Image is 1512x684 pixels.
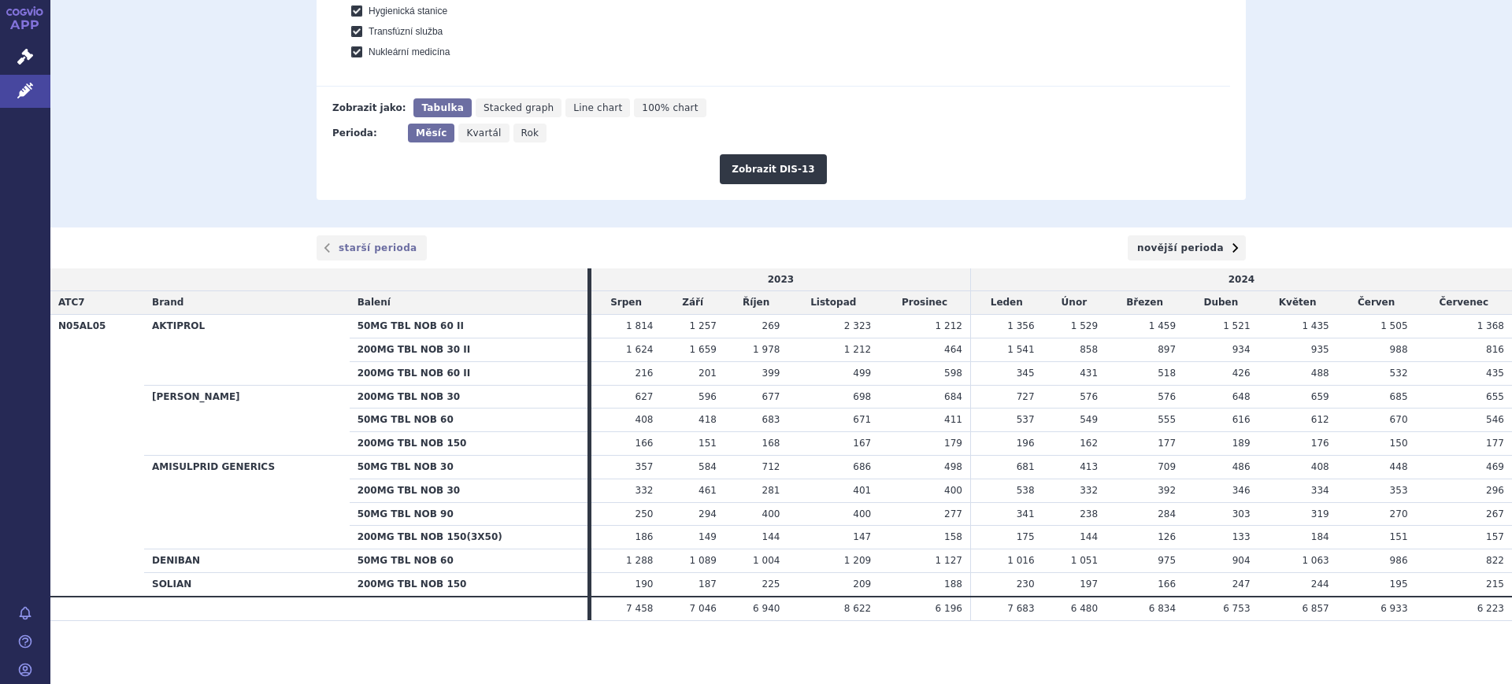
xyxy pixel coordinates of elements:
a: novější perioda [1128,235,1246,261]
span: 518 [1158,368,1176,379]
span: Transfúzní služba [369,26,443,37]
span: 6 857 [1302,603,1329,614]
td: Leden [970,291,1042,315]
span: 408 [636,414,654,425]
span: 244 [1311,579,1329,590]
span: 486 [1232,461,1251,472]
span: 677 [762,391,780,402]
span: Rok [521,128,539,139]
span: 296 [1486,485,1504,496]
span: 168 [762,438,780,449]
th: 200MG TBL NOB 60 II [350,361,587,385]
span: 392 [1158,485,1176,496]
span: 934 [1232,344,1251,355]
td: 2024 [970,268,1512,291]
span: 435 [1486,368,1504,379]
td: Říjen [724,291,787,315]
span: 6 940 [753,603,780,614]
td: Září [661,291,724,315]
span: 538 [1017,485,1035,496]
span: 270 [1390,508,1408,519]
span: 188 [944,579,962,590]
span: 418 [699,414,717,425]
span: 709 [1158,461,1176,472]
span: 670 [1390,414,1408,425]
span: 126 [1158,531,1176,542]
span: 158 [944,531,962,542]
span: 247 [1232,579,1251,590]
th: AMISULPRID GENERICS [144,455,350,549]
th: DENIBAN [144,549,350,573]
span: 150 [1390,438,1408,449]
span: 179 [944,438,962,449]
span: 555 [1158,414,1176,425]
span: 216 [636,368,654,379]
span: Stacked graph [484,102,554,113]
span: 197 [1080,579,1098,590]
span: 294 [699,508,717,519]
span: 1 505 [1380,320,1407,331]
th: 200MG TBL NOB 30 II [350,338,587,362]
td: Červen [1337,291,1416,315]
span: 319 [1311,508,1329,519]
span: 8 622 [844,603,871,614]
span: 426 [1232,368,1251,379]
span: 1 435 [1302,320,1329,331]
span: Hygienická stanice [369,6,447,17]
span: 230 [1017,579,1035,590]
span: 546 [1486,414,1504,425]
span: 250 [636,508,654,519]
span: 612 [1311,414,1329,425]
span: 186 [636,531,654,542]
span: 144 [762,531,780,542]
span: 712 [762,461,780,472]
span: 655 [1486,391,1504,402]
span: 175 [1017,531,1035,542]
span: 401 [853,485,871,496]
span: 1 624 [626,344,653,355]
span: 904 [1232,555,1251,566]
span: 195 [1390,579,1408,590]
span: 6 196 [936,603,962,614]
span: 7 046 [690,603,717,614]
th: SOLIAN [144,572,350,596]
span: 345 [1017,368,1035,379]
span: 616 [1232,414,1251,425]
span: 189 [1232,438,1251,449]
span: 277 [944,508,962,519]
span: 190 [636,579,654,590]
span: 537 [1017,414,1035,425]
span: 184 [1311,531,1329,542]
span: 683 [762,414,780,425]
span: 147 [853,531,871,542]
span: 1 212 [844,344,871,355]
span: 1 356 [1007,320,1034,331]
span: 499 [853,368,871,379]
span: 187 [699,579,717,590]
span: 897 [1158,344,1176,355]
span: 935 [1311,344,1329,355]
span: 399 [762,368,780,379]
span: 1 063 [1302,555,1329,566]
span: 215 [1486,579,1504,590]
span: 822 [1486,555,1504,566]
span: 7 683 [1007,603,1034,614]
span: Brand [152,297,183,308]
span: 400 [853,508,871,519]
span: 448 [1390,461,1408,472]
span: 1 368 [1477,320,1504,331]
span: 332 [1080,485,1098,496]
span: 1 521 [1223,320,1250,331]
a: starší perioda [317,235,427,261]
span: 727 [1017,391,1035,402]
span: 1 459 [1149,320,1176,331]
span: 461 [699,485,717,496]
span: 1 288 [626,555,653,566]
button: Zobrazit DIS-13 [720,154,826,184]
span: 177 [1158,438,1176,449]
span: 816 [1486,344,1504,355]
th: 200MG TBL NOB 30 [350,385,587,409]
span: 671 [853,414,871,425]
th: 200MG TBL NOB 150 [350,572,587,596]
th: N05AL05 [50,315,144,597]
